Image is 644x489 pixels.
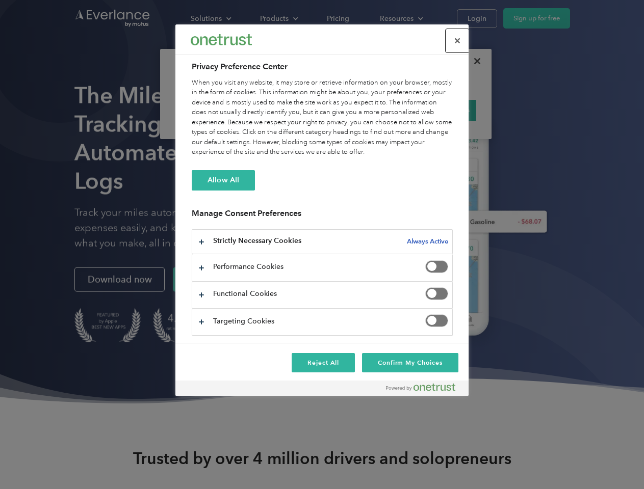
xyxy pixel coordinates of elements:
[386,383,463,396] a: Powered by OneTrust Opens in a new Tab
[386,383,455,391] img: Powered by OneTrust Opens in a new Tab
[191,34,252,45] img: Everlance
[362,353,458,372] button: Confirm My Choices
[292,353,355,372] button: Reject All
[191,30,252,50] div: Everlance
[192,170,255,191] button: Allow All
[192,208,453,224] h3: Manage Consent Preferences
[175,24,469,396] div: Privacy Preference Center
[175,24,469,396] div: Preference center
[446,30,469,52] button: Close
[192,78,453,157] div: When you visit any website, it may store or retrieve information on your browser, mostly in the f...
[192,61,453,73] h2: Privacy Preference Center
